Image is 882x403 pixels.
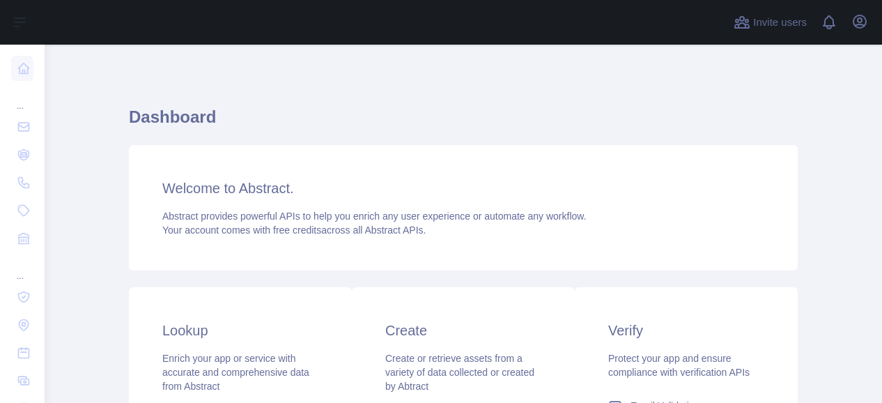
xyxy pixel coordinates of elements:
h1: Dashboard [129,106,798,139]
span: Invite users [753,15,807,31]
span: Abstract provides powerful APIs to help you enrich any user experience or automate any workflow. [162,211,587,222]
h3: Verify [608,321,764,340]
span: Protect your app and ensure compliance with verification APIs [608,353,750,378]
span: Enrich your app or service with accurate and comprehensive data from Abstract [162,353,309,392]
span: free credits [273,225,321,236]
div: ... [11,254,33,282]
h3: Welcome to Abstract. [162,178,764,198]
span: Your account comes with across all Abstract APIs. [162,225,426,236]
h3: Lookup [162,321,318,340]
button: Invite users [731,11,810,33]
h3: Create [385,321,541,340]
span: Create or retrieve assets from a variety of data collected or created by Abtract [385,353,534,392]
div: ... [11,84,33,112]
